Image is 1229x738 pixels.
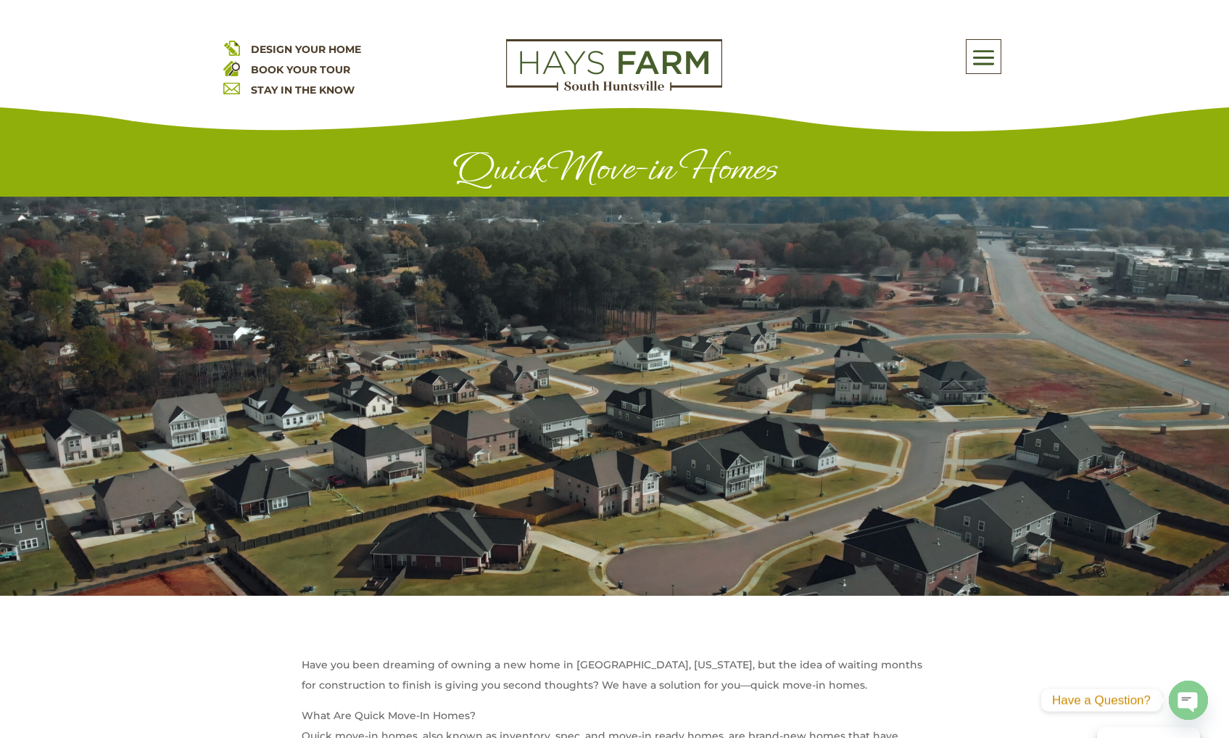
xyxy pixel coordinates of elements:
h1: Quick Move-in Homes [223,147,1006,197]
a: STAY IN THE KNOW [251,83,355,97]
img: book your home tour [223,60,240,76]
a: hays farm homes huntsville development [506,81,722,94]
img: Logo [506,39,722,91]
a: BOOK YOUR TOUR [251,63,350,76]
p: Have you been dreaming of owning a new home in [GEOGRAPHIC_DATA], [US_STATE], but the idea of wai... [302,655,928,705]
